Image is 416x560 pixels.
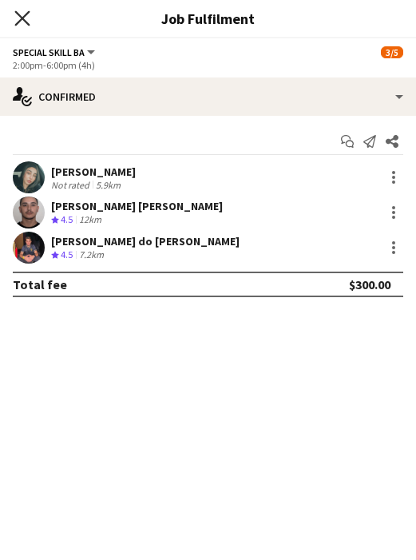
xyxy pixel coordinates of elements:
[61,248,73,260] span: 4.5
[76,248,107,262] div: 7.2km
[51,165,136,179] div: [PERSON_NAME]
[93,179,124,191] div: 5.9km
[13,46,97,58] button: Special Skill BA
[381,46,403,58] span: 3/5
[13,276,67,292] div: Total fee
[13,59,403,71] div: 2:00pm-6:00pm (4h)
[349,276,390,292] div: $300.00
[76,213,105,227] div: 12km
[13,46,85,58] span: Special Skill BA
[61,213,73,225] span: 4.5
[51,234,240,248] div: [PERSON_NAME] do [PERSON_NAME]
[51,199,223,213] div: [PERSON_NAME] [PERSON_NAME]
[51,179,93,191] div: Not rated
